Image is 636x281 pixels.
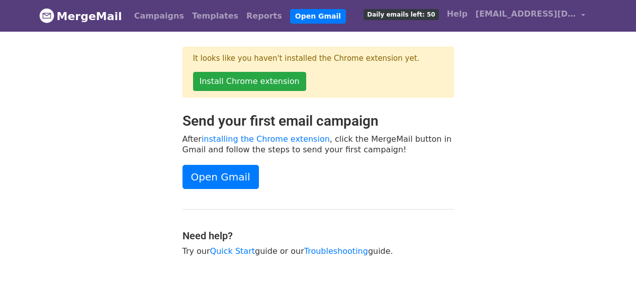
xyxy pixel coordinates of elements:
[242,6,286,26] a: Reports
[183,230,454,242] h4: Need help?
[183,134,454,155] p: After , click the MergeMail button in Gmail and follow the steps to send your first campaign!
[210,246,255,256] a: Quick Start
[290,9,346,24] a: Open Gmail
[193,72,306,91] a: Install Chrome extension
[183,165,259,189] a: Open Gmail
[476,8,576,20] span: [EMAIL_ADDRESS][DOMAIN_NAME]
[359,4,442,24] a: Daily emails left: 50
[193,53,443,64] p: It looks like you haven't installed the Chrome extension yet.
[304,246,368,256] a: Troubleshooting
[183,113,454,130] h2: Send your first email campaign
[183,246,454,256] p: Try our guide or our guide.
[472,4,589,28] a: [EMAIL_ADDRESS][DOMAIN_NAME]
[188,6,242,26] a: Templates
[39,6,122,27] a: MergeMail
[443,4,472,24] a: Help
[130,6,188,26] a: Campaigns
[39,8,54,23] img: MergeMail logo
[364,9,438,20] span: Daily emails left: 50
[202,134,330,144] a: installing the Chrome extension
